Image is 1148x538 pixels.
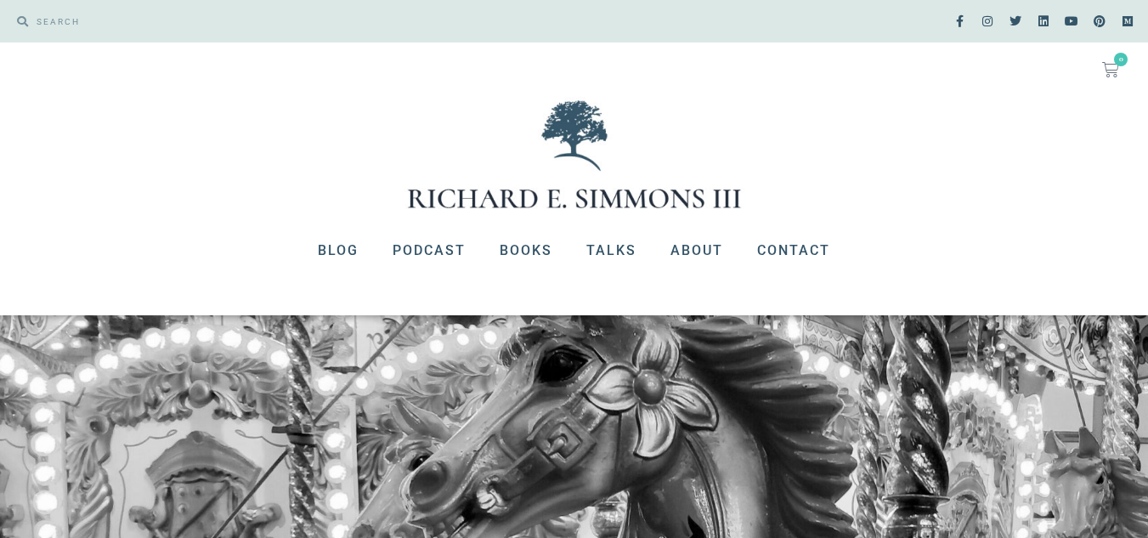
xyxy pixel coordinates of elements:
[483,229,569,273] a: Books
[1082,51,1140,88] a: 0
[28,8,566,34] input: SEARCH
[376,229,483,273] a: Podcast
[1114,53,1128,66] span: 0
[740,229,847,273] a: Contact
[653,229,740,273] a: About
[569,229,653,273] a: Talks
[301,229,376,273] a: Blog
